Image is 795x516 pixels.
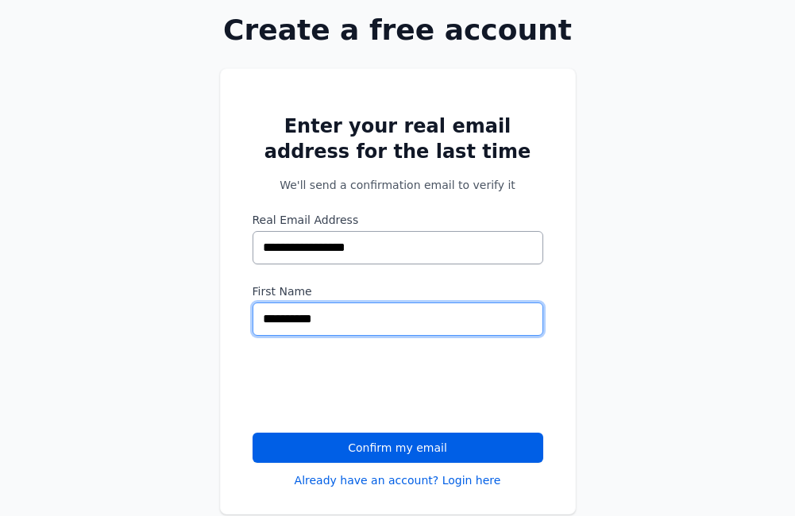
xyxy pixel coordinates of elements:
a: Already have an account? Login here [295,472,501,488]
iframe: reCAPTCHA [253,355,494,417]
label: First Name [253,283,543,299]
p: We'll send a confirmation email to verify it [253,177,543,193]
button: Confirm my email [253,433,543,463]
label: Real Email Address [253,212,543,228]
h2: Enter your real email address for the last time [253,114,543,164]
h1: Create a free account [169,17,627,43]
